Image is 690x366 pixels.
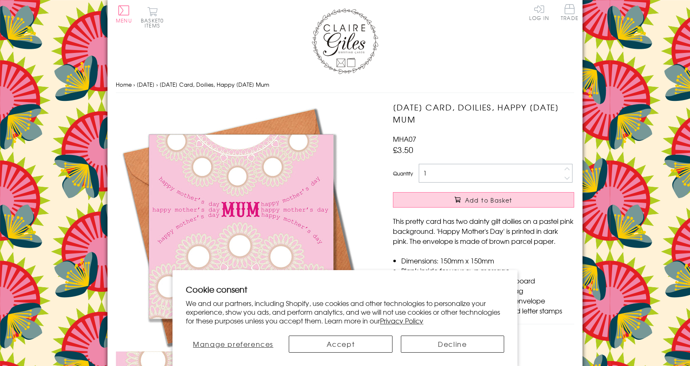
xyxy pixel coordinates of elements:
[141,7,164,28] button: Basket0 items
[529,4,549,20] a: Log In
[465,196,512,204] span: Add to Basket
[160,80,269,88] span: [DATE] Card, Doilies, Happy [DATE] Mum
[116,76,574,93] nav: breadcrumbs
[289,336,392,353] button: Accept
[393,216,574,246] p: This pretty card has two dainty gilt doilies on a pastel pink background. 'Happy Mother's Day' is...
[393,134,416,144] span: MHA07
[193,339,273,349] span: Manage preferences
[186,283,504,295] h2: Cookie consent
[116,101,366,351] img: Mother's Day Card, Doilies, Happy Mother's Day Mum
[156,80,158,88] span: ›
[186,299,504,325] p: We and our partners, including Shopify, use cookies and other technologies to personalize your ex...
[393,101,574,125] h1: [DATE] Card, Doilies, Happy [DATE] Mum
[145,17,164,29] span: 0 items
[393,170,413,177] label: Quantity
[401,266,574,276] li: Blank inside for your own message
[137,80,155,88] a: [DATE]
[116,17,132,24] span: Menu
[186,336,280,353] button: Manage preferences
[401,336,504,353] button: Decline
[116,5,132,23] button: Menu
[312,8,378,74] img: Claire Giles Greetings Cards
[116,80,132,88] a: Home
[561,4,578,22] a: Trade
[393,144,413,155] span: £3.50
[393,192,574,208] button: Add to Basket
[561,4,578,20] span: Trade
[133,80,135,88] span: ›
[401,256,574,266] li: Dimensions: 150mm x 150mm
[380,316,423,326] a: Privacy Policy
